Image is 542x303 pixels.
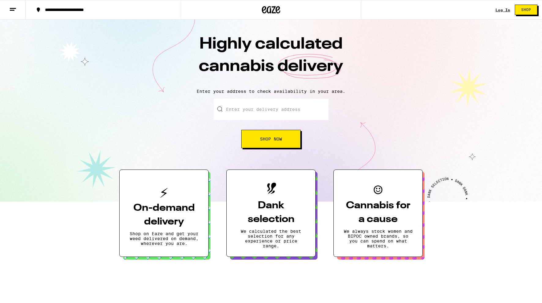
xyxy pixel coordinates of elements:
h3: On-demand delivery [129,201,199,229]
a: Log In [496,8,510,12]
p: Shop on Eaze and get your weed delivered on demand, wherever you are. [129,231,199,246]
input: Enter your delivery address [214,99,329,120]
button: Shop [515,5,537,15]
h3: Dank selection [236,199,306,226]
h3: Cannabis for a cause [343,199,413,226]
button: On-demand deliveryShop on Eaze and get your weed delivered on demand, wherever you are. [119,170,209,257]
span: Shop [521,8,531,12]
button: Shop Now [241,130,301,148]
h1: Highly calculated cannabis delivery [164,33,378,84]
p: We calculated the best selection for any experience or price range. [236,229,306,248]
button: Cannabis for a causeWe always stock women and BIPOC owned brands, so you can spend on what matters. [333,170,423,257]
a: Shop [510,5,542,15]
p: We always stock women and BIPOC owned brands, so you can spend on what matters. [343,229,413,248]
span: Shop Now [260,137,282,141]
p: Enter your address to check availability in your area. [6,89,536,94]
button: Dank selectionWe calculated the best selection for any experience or price range. [226,170,316,257]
